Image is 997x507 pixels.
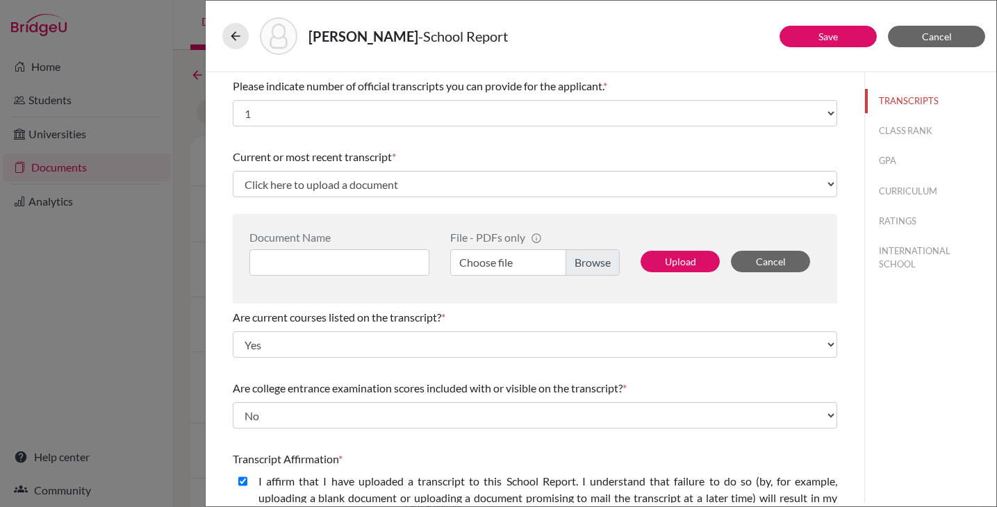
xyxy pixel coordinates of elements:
[308,28,418,44] strong: [PERSON_NAME]
[865,149,996,173] button: GPA
[233,310,441,324] span: Are current courses listed on the transcript?
[233,79,603,92] span: Please indicate number of official transcripts you can provide for the applicant.
[233,381,623,394] span: Are college entrance examination scores included with or visible on the transcript?
[418,28,508,44] span: - School Report
[865,179,996,203] button: CURRICULUM
[641,251,720,272] button: Upload
[233,150,392,163] span: Current or most recent transcript
[865,239,996,276] button: INTERNATIONAL SCHOOL
[865,119,996,143] button: CLASS RANK
[531,233,542,244] span: info
[450,231,620,244] div: File - PDFs only
[865,209,996,233] button: RATINGS
[249,231,429,244] div: Document Name
[731,251,810,272] button: Cancel
[450,249,620,276] label: Choose file
[865,89,996,113] button: TRANSCRIPTS
[233,452,338,465] span: Transcript Affirmation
